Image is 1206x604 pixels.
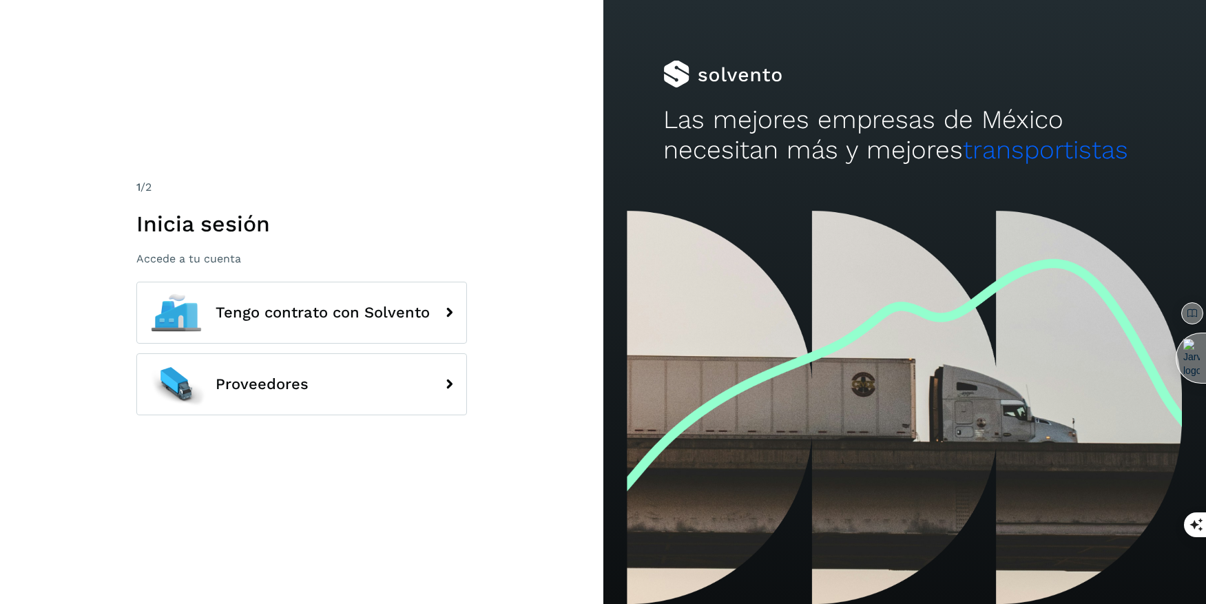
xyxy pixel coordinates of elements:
span: 1 [136,180,141,194]
span: Tengo contrato con Solvento [216,304,430,321]
p: Accede a tu cuenta [136,252,467,265]
div: /2 [136,179,467,196]
button: Proveedores [136,353,467,415]
h2: Las mejores empresas de México necesitan más y mejores [663,105,1145,166]
h1: Inicia sesión [136,211,467,237]
span: transportistas [963,135,1128,165]
span: Proveedores [216,376,309,393]
button: Tengo contrato con Solvento [136,282,467,344]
